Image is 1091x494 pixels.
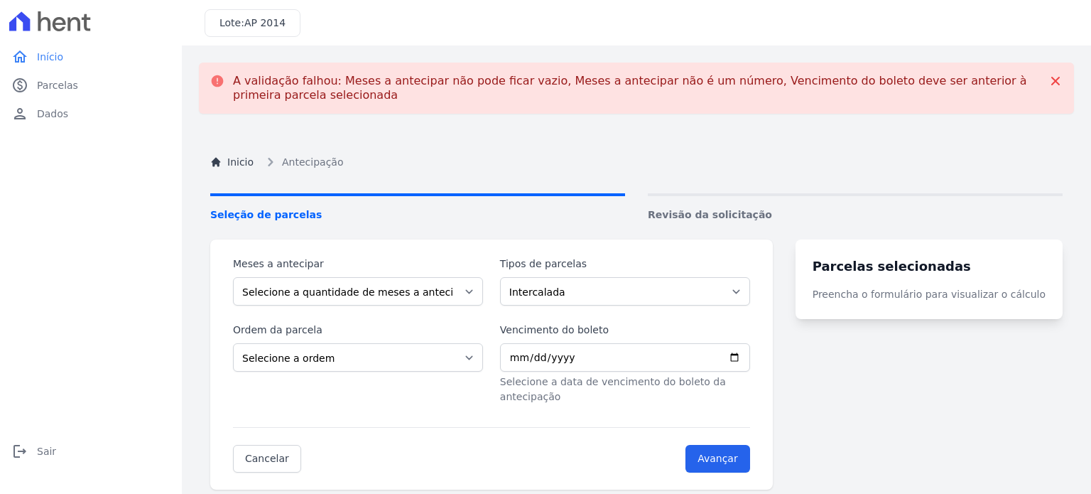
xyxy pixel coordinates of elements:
input: Avançar [685,445,750,473]
a: Inicio [210,155,254,170]
i: person [11,105,28,122]
span: Revisão da solicitação [648,208,1063,222]
span: Sair [37,444,56,458]
label: Vencimento do boleto [500,323,750,338]
nav: Breadcrumb [210,154,1063,171]
span: Início [37,50,63,64]
span: Dados [37,107,68,121]
p: Preencha o formulário para visualizar o cálculo [813,287,1046,302]
label: Ordem da parcela [233,323,483,338]
a: personDados [6,100,176,128]
nav: Progress [210,193,1063,222]
p: A validação falhou: Meses a antecipar não pode ficar vazio, Meses a antecipar não é um número, Ve... [233,74,1040,102]
span: Seleção de parcelas [210,208,625,222]
i: home [11,48,28,65]
h3: Lote: [219,16,286,31]
i: logout [11,443,28,460]
a: homeInício [6,43,176,71]
a: paidParcelas [6,71,176,100]
span: Antecipação [282,155,343,170]
label: Meses a antecipar [233,257,483,272]
h3: Parcelas selecionadas [813,257,1046,276]
i: paid [11,77,28,94]
span: Parcelas [37,78,78,92]
p: Selecione a data de vencimento do boleto da antecipação [500,375,750,404]
a: logoutSair [6,437,176,466]
a: Cancelar [233,445,301,473]
label: Tipos de parcelas [500,257,750,272]
span: AP 2014 [244,17,286,28]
